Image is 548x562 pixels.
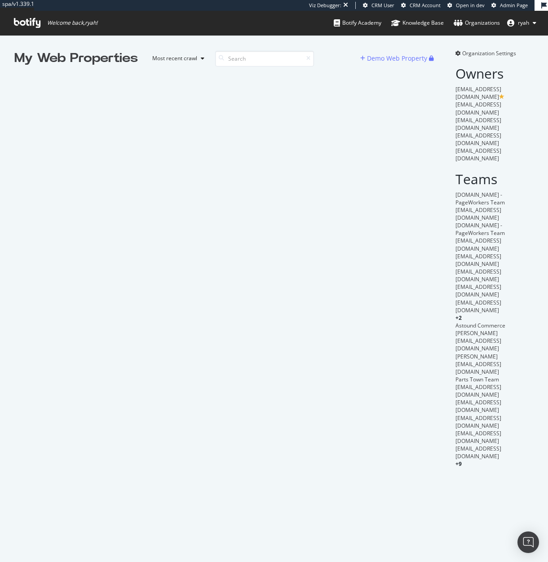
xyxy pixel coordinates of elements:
[455,329,501,352] span: [PERSON_NAME][EMAIL_ADDRESS][DOMAIN_NAME]
[455,322,534,329] div: Astound Commerce
[454,18,500,27] div: Organizations
[215,51,314,66] input: Search
[455,299,501,314] span: [EMAIL_ADDRESS][DOMAIN_NAME]
[500,2,528,9] span: Admin Page
[455,314,462,322] span: + 2
[367,54,427,63] div: Demo Web Property
[455,268,501,283] span: [EMAIL_ADDRESS][DOMAIN_NAME]
[455,445,501,460] span: [EMAIL_ADDRESS][DOMAIN_NAME]
[500,16,544,30] button: ryah
[517,531,539,553] div: Open Intercom Messenger
[456,2,485,9] span: Open in dev
[455,353,501,376] span: [PERSON_NAME][EMAIL_ADDRESS][DOMAIN_NAME]
[401,2,441,9] a: CRM Account
[455,147,501,162] span: [EMAIL_ADDRESS][DOMAIN_NAME]
[455,206,501,221] span: [EMAIL_ADDRESS][DOMAIN_NAME]
[391,18,444,27] div: Knowledge Base
[455,116,501,132] span: [EMAIL_ADDRESS][DOMAIN_NAME]
[455,414,501,429] span: [EMAIL_ADDRESS][DOMAIN_NAME]
[454,11,500,35] a: Organizations
[455,283,501,298] span: [EMAIL_ADDRESS][DOMAIN_NAME]
[334,18,381,27] div: Botify Academy
[455,398,501,414] span: [EMAIL_ADDRESS][DOMAIN_NAME]
[455,221,534,237] div: [DOMAIN_NAME] - PageWorkers Team
[455,101,501,116] span: [EMAIL_ADDRESS][DOMAIN_NAME]
[360,54,429,62] a: Demo Web Property
[447,2,485,9] a: Open in dev
[455,429,501,445] span: [EMAIL_ADDRESS][DOMAIN_NAME]
[455,237,501,252] span: [EMAIL_ADDRESS][DOMAIN_NAME]
[371,2,394,9] span: CRM User
[309,2,341,9] div: Viz Debugger:
[455,85,501,101] span: [EMAIL_ADDRESS][DOMAIN_NAME]
[491,2,528,9] a: Admin Page
[391,11,444,35] a: Knowledge Base
[455,252,501,268] span: [EMAIL_ADDRESS][DOMAIN_NAME]
[455,132,501,147] span: [EMAIL_ADDRESS][DOMAIN_NAME]
[410,2,441,9] span: CRM Account
[455,376,534,383] div: Parts Town Team
[462,49,516,57] span: Organization Settings
[455,383,501,398] span: [EMAIL_ADDRESS][DOMAIN_NAME]
[455,460,462,468] span: + 9
[334,11,381,35] a: Botify Academy
[363,2,394,9] a: CRM User
[455,172,534,186] h2: Teams
[152,56,197,61] div: Most recent crawl
[145,51,208,66] button: Most recent crawl
[455,191,534,206] div: [DOMAIN_NAME] - PageWorkers Team
[455,66,534,81] h2: Owners
[47,19,97,27] span: Welcome back, ryah !
[360,51,429,66] button: Demo Web Property
[518,19,529,27] span: ryah
[14,49,138,67] div: My Web Properties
